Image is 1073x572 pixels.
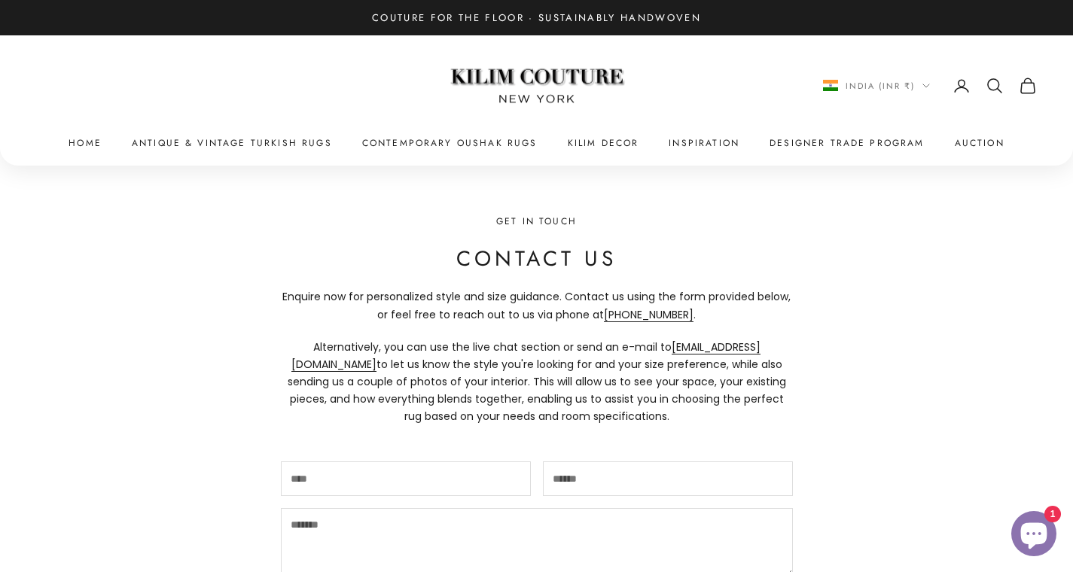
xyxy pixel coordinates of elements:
[362,135,538,151] a: Contemporary Oushak Rugs
[36,135,1037,151] nav: Primary navigation
[1007,511,1061,560] inbox-online-store-chat: Shopify online store chat
[281,244,793,273] h2: Contact Us
[770,135,925,151] a: Designer Trade Program
[281,288,793,323] p: Enquire now for personalized style and size guidance. Contact us using the form provided below, o...
[604,307,693,322] a: [PHONE_NUMBER]
[372,10,701,26] p: Couture for the Floor · Sustainably Handwoven
[443,50,631,122] img: Logo of Kilim Couture New York
[132,135,332,151] a: Antique & Vintage Turkish Rugs
[823,80,838,91] img: India
[823,79,930,93] button: Change country or currency
[69,135,102,151] a: Home
[669,135,739,151] a: Inspiration
[291,339,761,372] a: [EMAIL_ADDRESS][DOMAIN_NAME]
[955,135,1004,151] a: Auction
[281,214,793,229] p: Get in Touch
[846,79,915,93] span: India (INR ₹)
[823,77,1037,95] nav: Secondary navigation
[568,135,639,151] summary: Kilim Decor
[281,339,793,425] p: Alternatively, you can use the live chat section or send an e-mail to to let us know the style yo...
